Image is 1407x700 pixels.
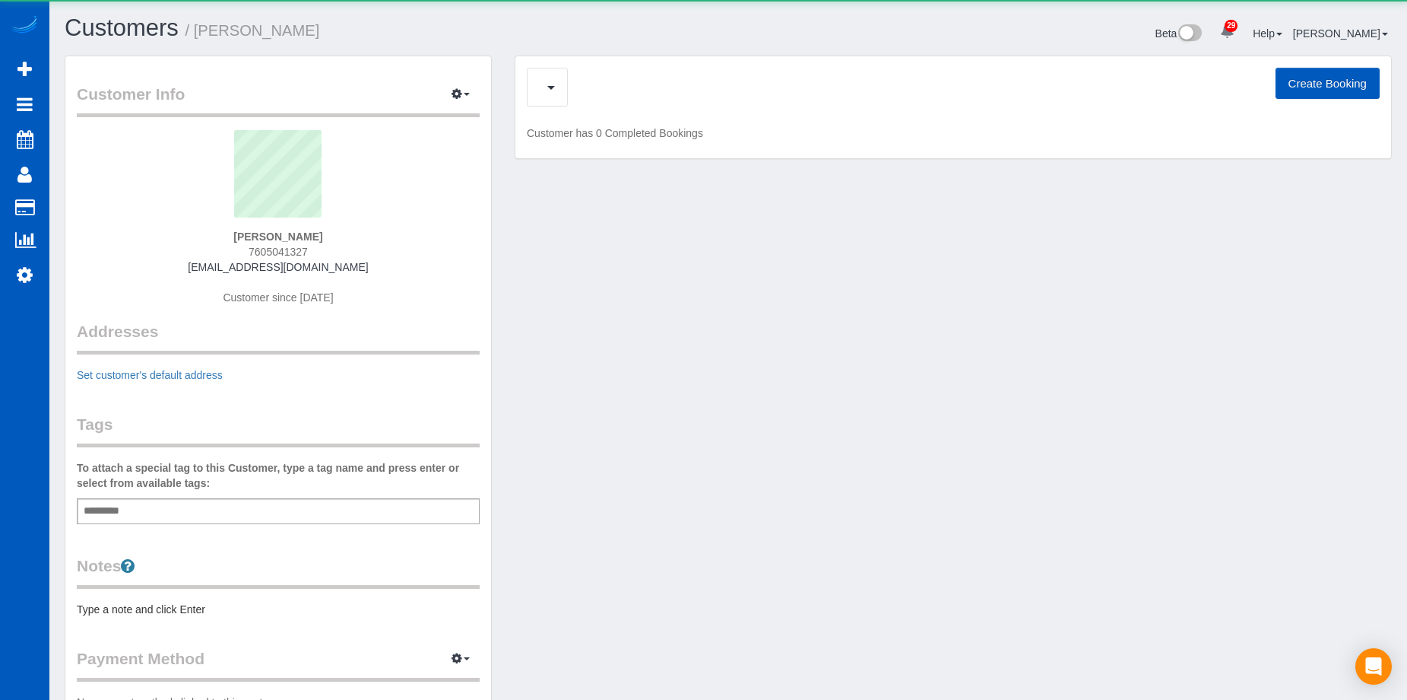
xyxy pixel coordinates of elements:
legend: Payment Method [77,647,480,682]
label: To attach a special tag to this Customer, type a tag name and press enter or select from availabl... [77,460,480,491]
a: Beta [1155,27,1203,40]
span: 7605041327 [249,246,308,258]
legend: Notes [77,555,480,589]
p: Customer has 0 Completed Bookings [527,126,1380,141]
a: [EMAIL_ADDRESS][DOMAIN_NAME] [188,261,368,273]
a: 29 [1212,15,1242,49]
img: Automaid Logo [9,15,40,37]
a: [PERSON_NAME] [1293,27,1388,40]
a: Customers [65,14,179,41]
small: / [PERSON_NAME] [185,22,320,39]
pre: Type a note and click Enter [77,602,480,617]
legend: Customer Info [77,83,480,117]
div: Open Intercom Messenger [1355,648,1392,685]
button: Create Booking [1275,68,1380,100]
strong: [PERSON_NAME] [233,231,322,243]
a: Set customer's default address [77,369,223,381]
img: New interface [1177,24,1202,44]
legend: Tags [77,413,480,447]
span: 29 [1225,20,1237,32]
a: Help [1253,27,1282,40]
span: Customer since [DATE] [223,291,333,304]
